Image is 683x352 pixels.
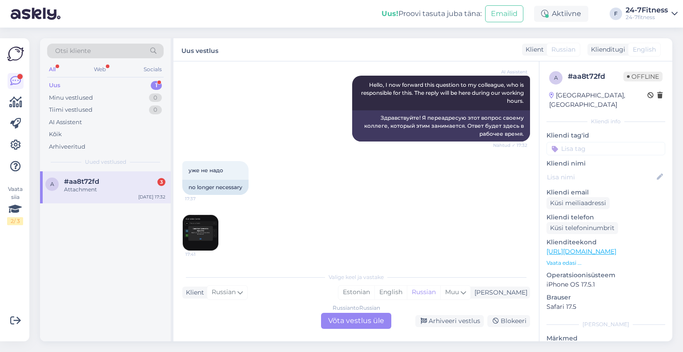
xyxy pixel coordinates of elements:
div: Здравствуйте! Я переадресую этот вопрос своему коллеге, который этим занимается. Ответ будет здес... [352,110,530,142]
div: Küsi telefoninumbrit [546,222,618,234]
div: 3 [157,178,165,186]
div: AI Assistent [49,118,82,127]
div: Arhiveeritud [49,142,85,151]
div: Arhiveeri vestlus [415,315,484,327]
span: Russian [212,287,236,297]
span: Offline [623,72,663,81]
div: Tiimi vestlused [49,105,92,114]
div: Russian [407,286,440,299]
span: #aa8t72fd [64,178,99,186]
div: # aa8t72fd [568,71,623,82]
span: Hello, I now forward this question to my colleague, who is responsible for this. The reply will b... [361,81,525,104]
p: Operatsioonisüsteem [546,271,665,280]
a: [URL][DOMAIN_NAME] [546,247,616,255]
img: Askly Logo [7,45,24,62]
div: Minu vestlused [49,93,93,102]
label: Uus vestlus [181,44,218,56]
span: Muu [445,288,459,296]
span: Nähtud ✓ 17:32 [493,142,527,149]
div: Võta vestlus üle [321,313,391,329]
div: 1 [151,81,162,90]
div: 0 [149,93,162,102]
span: 17:37 [185,195,218,202]
div: [PERSON_NAME] [546,320,665,328]
div: 24-7fitness [626,14,668,21]
span: 17:41 [185,251,219,258]
div: Uus [49,81,60,90]
span: a [50,181,54,187]
div: 24-7Fitness [626,7,668,14]
div: 0 [149,105,162,114]
div: Klient [522,45,544,54]
p: Klienditeekond [546,238,665,247]
div: Estonian [338,286,374,299]
div: no longer necessary [182,180,249,195]
div: English [374,286,407,299]
p: Kliendi tag'id [546,131,665,140]
div: Web [92,64,108,75]
div: 2 / 3 [7,217,23,225]
input: Lisa tag [546,142,665,155]
div: Klienditugi [587,45,625,54]
span: a [554,74,558,81]
div: Kliendi info [546,117,665,125]
div: Kõik [49,130,62,139]
span: Otsi kliente [55,46,91,56]
p: Brauser [546,293,665,302]
div: [DATE] 17:32 [138,194,165,200]
span: уже не надо [189,167,223,174]
div: Attachment [64,186,165,194]
div: Russian to Russian [333,304,380,312]
p: Safari 17.5 [546,302,665,312]
p: Kliendi nimi [546,159,665,168]
div: Valige keel ja vastake [182,273,530,281]
b: Uus! [382,9,398,18]
p: Kliendi email [546,188,665,197]
p: Kliendi telefon [546,213,665,222]
div: Proovi tasuta juba täna: [382,8,482,19]
span: Uued vestlused [85,158,126,166]
p: iPhone OS 17.5.1 [546,280,665,289]
div: Vaata siia [7,185,23,225]
input: Lisa nimi [547,172,655,182]
div: [PERSON_NAME] [471,288,527,297]
div: Küsi meiliaadressi [546,197,610,209]
div: F [610,8,622,20]
a: 24-7Fitness24-7fitness [626,7,678,21]
div: [GEOGRAPHIC_DATA], [GEOGRAPHIC_DATA] [549,91,647,109]
p: Märkmed [546,334,665,343]
div: Socials [142,64,164,75]
span: AI Assistent [494,69,527,75]
div: Blokeeri [487,315,530,327]
p: Vaata edasi ... [546,259,665,267]
div: All [47,64,57,75]
div: Aktiivne [534,6,588,22]
div: Klient [182,288,204,297]
span: Russian [551,45,575,54]
span: English [633,45,656,54]
button: Emailid [485,5,523,22]
img: Attachment [183,215,218,251]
